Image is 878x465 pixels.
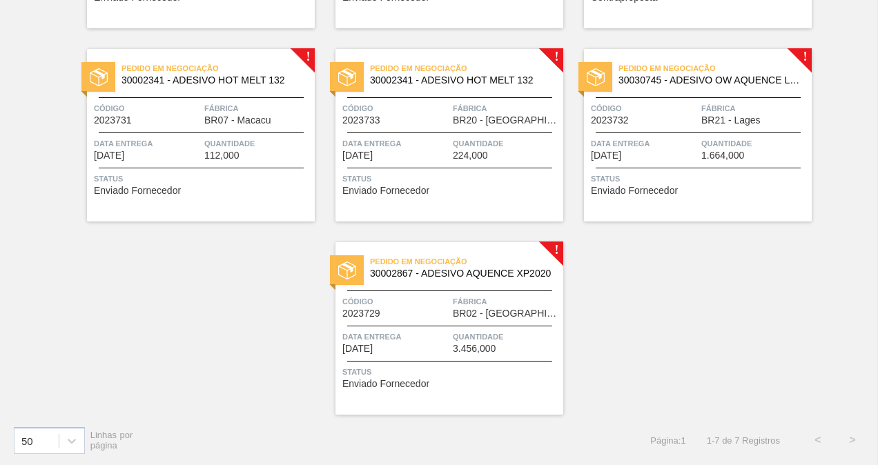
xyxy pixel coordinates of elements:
span: Data entrega [342,330,449,344]
span: Enviado Fornecedor [342,379,429,389]
a: !statusPedido em Negociação30030745 - ADESIVO OW AQUENCE LG 30 MCRCódigo2023732FábricaBR21 - Lage... [563,49,812,221]
span: Código [591,101,698,115]
span: Fábrica [453,295,560,308]
span: Status [342,365,560,379]
span: 30002867 - ADESIVO AQUENCE XP2020 [370,268,552,279]
span: Pedido em Negociação [370,255,563,268]
span: BR21 - Lages [701,115,761,126]
div: 50 [21,435,33,446]
img: status [90,68,108,86]
span: 30002341 - ADESIVO HOT MELT 132 [121,75,304,86]
span: 22/09/2025 [94,150,124,161]
span: 112,000 [204,150,240,161]
span: 2023733 [342,115,380,126]
span: BR07 - Macacu [204,115,271,126]
a: !statusPedido em Negociação30002867 - ADESIVO AQUENCE XP2020Código2023729FábricaBR02 - [GEOGRAPHI... [315,242,563,415]
button: > [835,423,870,457]
span: Fábrica [453,101,560,115]
img: status [338,261,356,279]
span: Fábrica [204,101,311,115]
span: Data entrega [591,137,698,150]
span: Enviado Fornecedor [94,186,181,196]
img: status [587,68,605,86]
span: Enviado Fornecedor [342,186,429,196]
span: 224,000 [453,150,488,161]
span: Pedido em Negociação [618,61,812,75]
span: Status [342,172,560,186]
span: 2023729 [342,308,380,319]
span: Pedido em Negociação [370,61,563,75]
span: Quantidade [453,330,560,344]
span: Página : 1 [650,435,685,446]
span: Linhas por página [90,430,133,451]
span: 30002341 - ADESIVO HOT MELT 132 [370,75,552,86]
span: Status [591,172,808,186]
span: Pedido em Negociação [121,61,315,75]
span: 3.456,000 [453,344,496,354]
span: BR02 - Sergipe [453,308,560,319]
span: 1.664,000 [701,150,744,161]
span: Quantidade [701,137,808,150]
span: 2023732 [591,115,629,126]
span: Código [342,101,449,115]
span: Data entrega [94,137,201,150]
span: Código [94,101,201,115]
img: status [338,68,356,86]
span: 2023731 [94,115,132,126]
button: < [801,423,835,457]
span: Código [342,295,449,308]
span: Data entrega [342,137,449,150]
span: Fábrica [701,101,808,115]
span: Status [94,172,311,186]
span: BR20 - Sapucaia [453,115,560,126]
a: !statusPedido em Negociação30002341 - ADESIVO HOT MELT 132Código2023731FábricaBR07 - MacacuData e... [66,49,315,221]
span: 23/09/2025 [342,150,373,161]
span: Quantidade [453,137,560,150]
span: 25/09/2025 [342,344,373,354]
a: !statusPedido em Negociação30002341 - ADESIVO HOT MELT 132Código2023733FábricaBR20 - [GEOGRAPHIC_... [315,49,563,221]
span: 24/09/2025 [591,150,621,161]
span: 1 - 7 de 7 Registros [707,435,780,446]
span: Enviado Fornecedor [591,186,678,196]
span: Quantidade [204,137,311,150]
span: 30030745 - ADESIVO OW AQUENCE LG 30 MCR [618,75,801,86]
